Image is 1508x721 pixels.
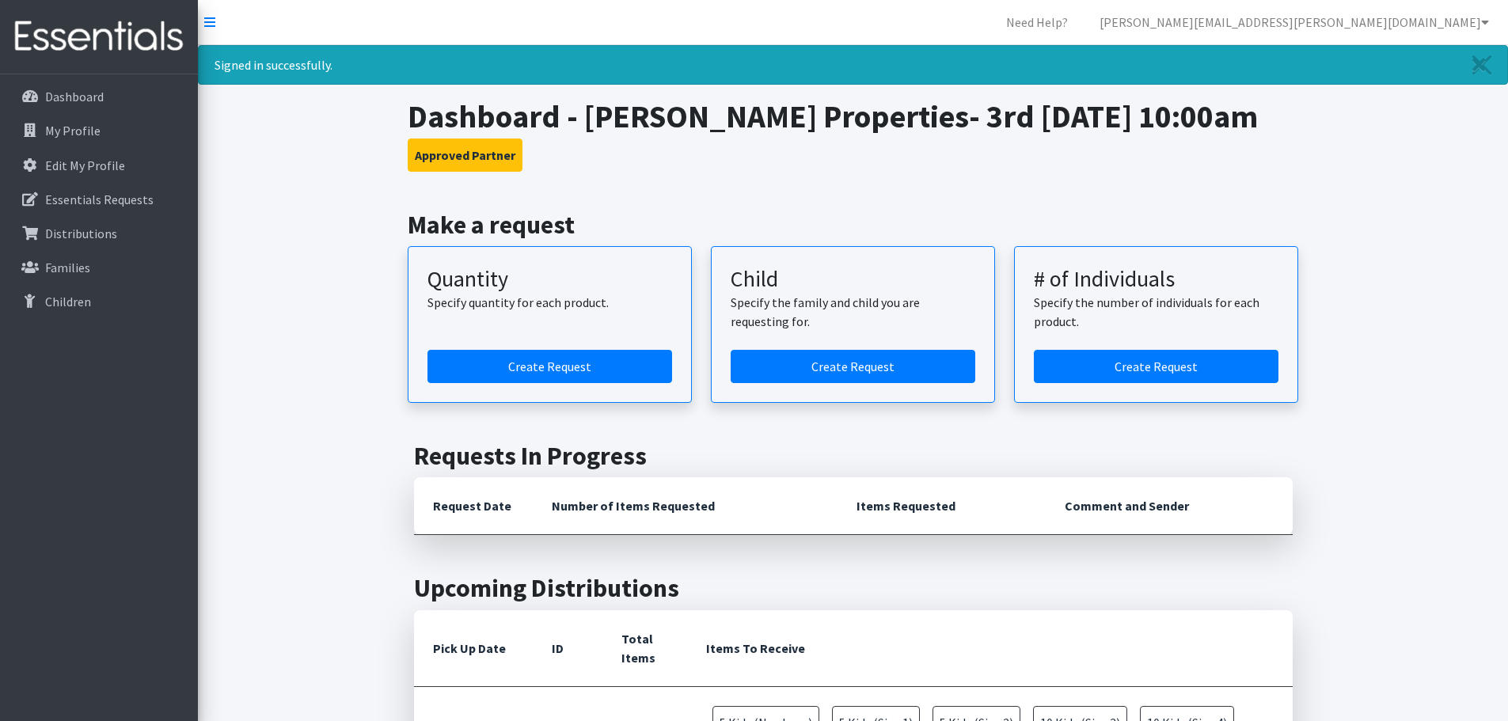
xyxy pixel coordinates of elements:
p: Specify the family and child you are requesting for. [731,293,975,331]
a: Essentials Requests [6,184,192,215]
h2: Upcoming Distributions [414,573,1293,603]
div: Signed in successfully. [198,45,1508,85]
th: Pick Up Date [414,610,533,687]
a: Create a request by number of individuals [1034,350,1278,383]
h3: Child [731,266,975,293]
th: Items To Receive [687,610,1292,687]
h3: Quantity [427,266,672,293]
p: Distributions [45,226,117,241]
p: Dashboard [45,89,104,104]
p: Children [45,294,91,309]
h1: Dashboard - [PERSON_NAME] Properties- 3rd [DATE] 10:00am [408,97,1298,135]
p: Essentials Requests [45,192,154,207]
a: Close [1457,46,1507,84]
a: Children [6,286,192,317]
th: Total Items [602,610,688,687]
h2: Make a request [408,210,1298,240]
h3: # of Individuals [1034,266,1278,293]
th: ID [533,610,602,687]
p: Specify quantity for each product. [427,293,672,312]
th: Request Date [414,477,533,535]
p: My Profile [45,123,101,139]
a: Create a request for a child or family [731,350,975,383]
a: Families [6,252,192,283]
p: Edit My Profile [45,157,125,173]
a: [PERSON_NAME][EMAIL_ADDRESS][PERSON_NAME][DOMAIN_NAME] [1087,6,1502,38]
a: Edit My Profile [6,150,192,181]
a: Create a request by quantity [427,350,672,383]
th: Number of Items Requested [533,477,838,535]
p: Families [45,260,90,275]
th: Items Requested [838,477,1046,535]
button: Approved Partner [408,139,522,172]
img: HumanEssentials [6,10,192,63]
h2: Requests In Progress [414,441,1293,471]
a: Dashboard [6,81,192,112]
p: Specify the number of individuals for each product. [1034,293,1278,331]
a: My Profile [6,115,192,146]
th: Comment and Sender [1046,477,1292,535]
a: Need Help? [993,6,1081,38]
a: Distributions [6,218,192,249]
